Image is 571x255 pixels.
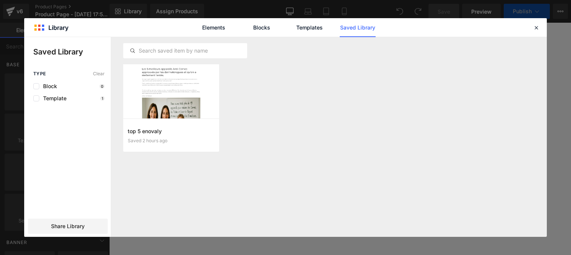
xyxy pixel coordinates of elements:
p: 1 [100,96,105,101]
span: Share Library [51,222,85,230]
span: Block [39,83,57,89]
span: Clear [93,71,105,76]
a: Templates [292,18,328,37]
a: Blocks [244,18,280,37]
a: Saved Library [340,18,376,37]
h3: top 5 enovaly [128,127,215,135]
span: Template [39,95,67,101]
div: Saved 2 hours ago [128,138,215,143]
input: Search saved item by name [124,46,247,55]
p: Saved Library [33,46,111,58]
a: Elements [196,18,232,37]
p: 0 [99,84,105,89]
span: Type [33,71,46,76]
